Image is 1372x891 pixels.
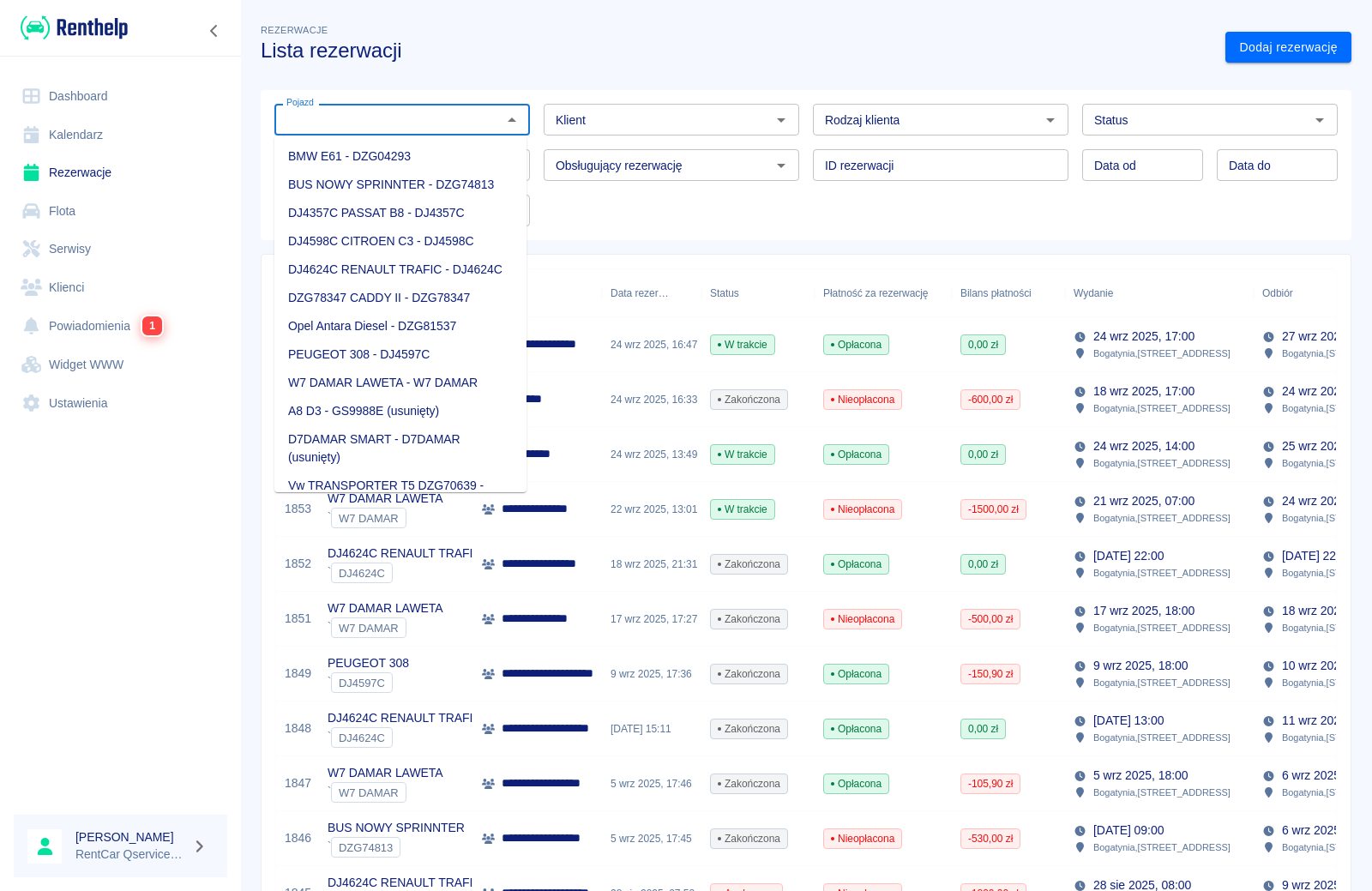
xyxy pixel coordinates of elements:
p: [DATE] 22:00 [1093,547,1164,565]
span: 1 [142,316,162,335]
h6: [PERSON_NAME] [75,828,185,846]
div: 17 wrz 2025, 17:27 [602,592,701,647]
a: Kalendarz [14,116,227,154]
span: Rezerwacje [261,25,328,35]
a: Widget WWW [14,346,227,384]
button: Otwórz [1038,108,1062,132]
div: ` [328,617,443,638]
span: Zakończona [711,666,787,682]
p: 9 wrz 2025, 18:00 [1093,657,1188,675]
a: Renthelp logo [14,14,128,42]
div: 24 wrz 2025, 13:49 [602,427,701,482]
a: 1853 [285,500,311,518]
span: DJ4597C [332,677,392,689]
p: 5 wrz 2025, 18:00 [1093,767,1188,785]
div: Status [701,269,815,317]
a: 1847 [285,774,311,792]
button: Otwórz [769,108,793,132]
div: ` [328,837,465,858]
span: Nieopłacona [824,611,901,627]
span: W7 DAMAR [332,512,406,525]
button: Otwórz [1308,108,1332,132]
a: Rezerwacje [14,154,227,192]
div: ` [328,672,409,693]
div: Wydanie [1065,269,1254,317]
img: Renthelp logo [21,14,128,42]
span: DJ4624C [332,567,392,580]
span: Opłacona [824,447,888,462]
p: PEUGEOT 308 [328,654,409,672]
p: Bogatynia , [STREET_ADDRESS] [1093,620,1231,635]
span: -500,00 zł [961,611,1020,627]
span: Nieopłacona [824,831,901,846]
div: Klient [473,269,602,317]
span: -600,00 zł [961,392,1020,407]
span: Nieopłacona [824,392,901,407]
p: Bogatynia , [STREET_ADDRESS] [1093,840,1231,855]
a: Serwisy [14,230,227,268]
p: Bogatynia , [STREET_ADDRESS] [1093,400,1231,416]
p: 24 wrz 2025, 17:00 [1093,328,1194,346]
span: W7 DAMAR [332,622,406,635]
div: 18 wrz 2025, 21:31 [602,537,701,592]
div: 9 wrz 2025, 17:36 [602,647,701,701]
span: Opłacona [824,776,888,792]
a: Dashboard [14,77,227,116]
p: Bogatynia , [STREET_ADDRESS] [1093,346,1231,361]
p: RentCar Qservice Damar Parts [75,846,185,864]
span: DJ4624C [332,731,392,744]
a: 1852 [285,555,311,573]
span: -1500,00 zł [961,502,1026,517]
a: 1846 [285,829,311,847]
span: 0,00 zł [961,557,1005,572]
p: DJ4624C RENAULT TRAFIC [328,709,481,727]
input: DD.MM.YYYY [1217,149,1338,181]
li: A8 D3 - GS9988E (usunięty) [274,397,527,425]
li: W7 DAMAR LAWETA - W7 DAMAR [274,369,527,397]
p: W7 DAMAR LAWETA [328,764,443,782]
li: DZG78347 CADDY II - DZG78347 [274,284,527,312]
span: -530,00 zł [961,831,1020,846]
button: Zamknij [500,108,524,132]
div: Wydanie [1074,269,1113,317]
p: 18 wrz 2025, 17:00 [1093,382,1194,400]
span: Opłacona [824,337,888,352]
span: -105,90 zł [961,776,1020,792]
li: PEUGEOT 308 - DJ4597C [274,340,527,369]
span: 0,00 zł [961,721,1005,737]
p: W7 DAMAR LAWETA [328,490,443,508]
span: Opłacona [824,666,888,682]
button: Otwórz [769,154,793,178]
li: DJ4357C PASSAT B8 - DJ4357C [274,199,527,227]
p: Bogatynia , [STREET_ADDRESS] [1093,730,1231,745]
div: 22 wrz 2025, 13:01 [602,482,701,537]
p: Bogatynia , [STREET_ADDRESS] [1093,565,1231,581]
div: ` [328,782,443,803]
div: Bilans płatności [960,269,1032,317]
span: W trakcie [711,337,774,352]
div: 24 wrz 2025, 16:33 [602,372,701,427]
div: ` [328,508,443,528]
span: Zakończona [711,611,787,627]
div: 24 wrz 2025, 16:47 [602,317,701,372]
div: 5 wrz 2025, 17:46 [602,756,701,811]
button: Zwiń nawigację [202,20,227,42]
p: [DATE] 22:00 [1282,547,1352,565]
li: DJ4598C CITROEN C3 - DJ4598C [274,227,527,256]
li: BMW E61 - DZG04293 [274,142,527,171]
div: Data rezerwacji [602,269,701,317]
div: Odbiór [1262,269,1293,317]
li: BUS NOWY SPRINNTER - DZG74813 [274,171,527,199]
p: 24 wrz 2025, 14:00 [1093,437,1194,455]
span: Zakończona [711,721,787,737]
h3: Lista rezerwacji [261,39,1212,63]
span: -150,90 zł [961,666,1020,682]
li: Opel Antara Diesel - DZG81537 [274,312,527,340]
a: Dodaj rezerwację [1225,32,1351,63]
div: Data rezerwacji [611,269,669,317]
span: W7 DAMAR [332,786,406,799]
div: Płatność za rezerwację [815,269,952,317]
span: Zakończona [711,392,787,407]
div: ` [328,563,481,583]
p: BUS NOWY SPRINNTER [328,819,465,837]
